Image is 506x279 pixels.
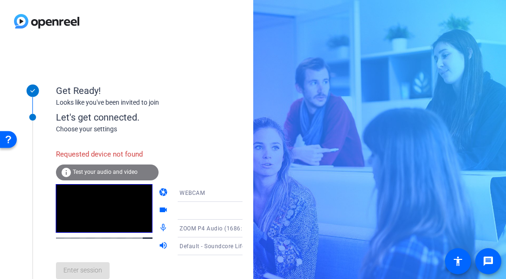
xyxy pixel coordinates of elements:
mat-icon: mic_none [159,223,170,234]
span: WEBCAM [180,190,205,196]
mat-icon: info [61,167,72,178]
div: Requested device not found [56,144,159,165]
mat-icon: volume_up [159,241,170,252]
div: Looks like you've been invited to join [56,98,243,107]
mat-icon: camera [159,187,170,199]
div: Let's get connected. [56,110,262,124]
span: ZOOM P4 Audio (1686:0575) [180,224,258,232]
div: Choose your settings [56,124,262,134]
span: Default - Soundcore Life Q10 (Bluetooth) [180,242,290,250]
mat-icon: videocam [159,205,170,216]
mat-icon: accessibility [452,256,464,267]
span: Test your audio and video [73,169,138,175]
mat-icon: message [483,256,494,267]
div: Get Ready! [56,84,243,98]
